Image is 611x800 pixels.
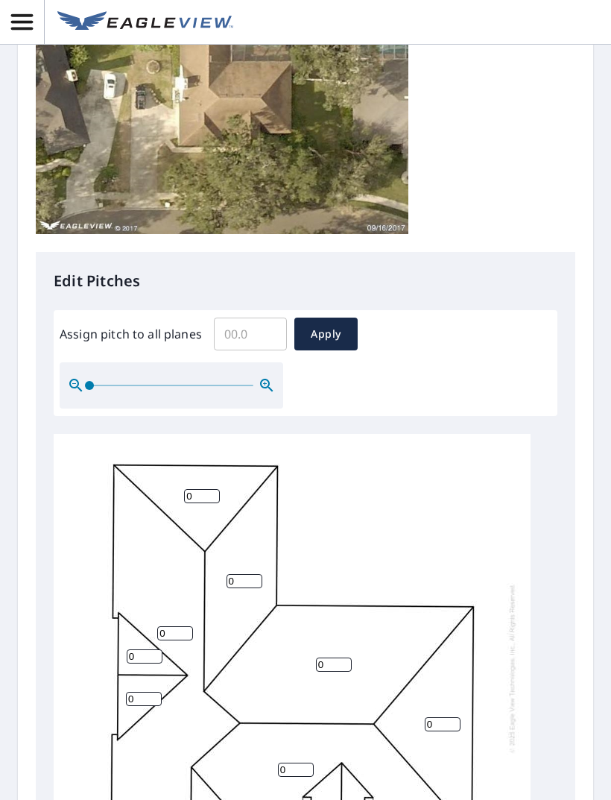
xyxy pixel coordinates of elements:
[214,313,287,355] input: 00.0
[60,325,202,343] label: Assign pitch to all planes
[54,270,557,292] p: Edit Pitches
[57,11,233,34] img: EV Logo
[306,325,346,344] span: Apply
[294,318,358,350] button: Apply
